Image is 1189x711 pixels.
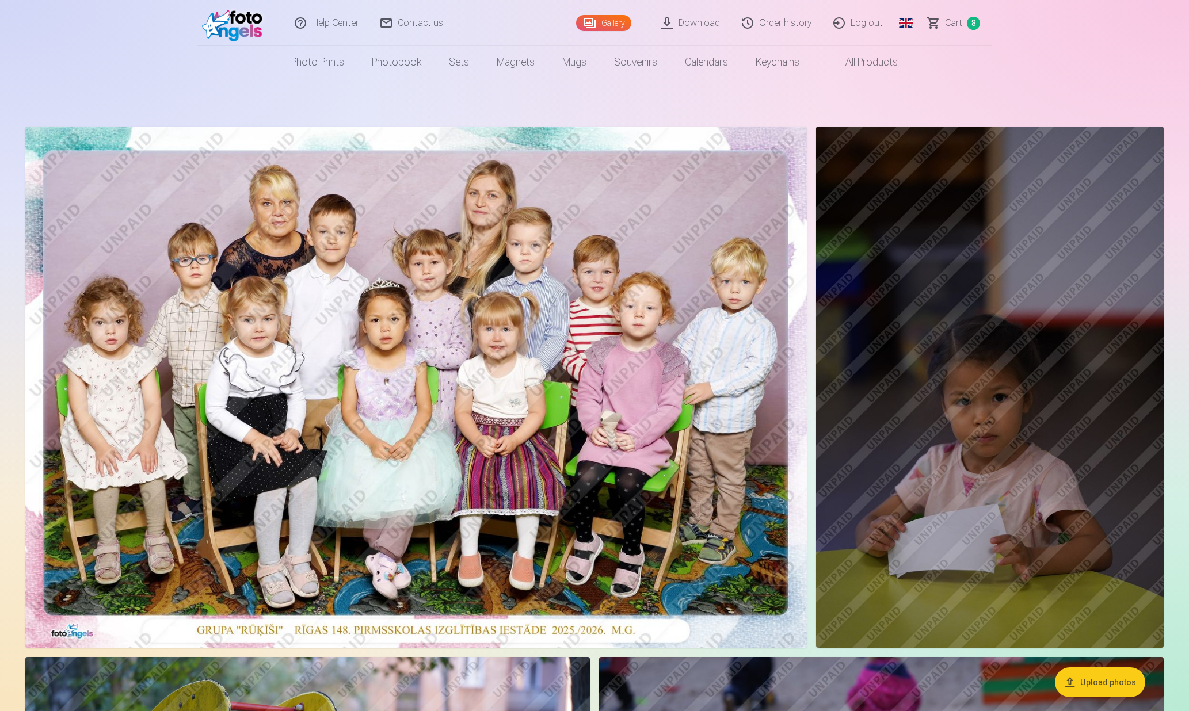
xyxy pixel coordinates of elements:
a: Mugs [548,46,600,78]
a: Magnets [483,46,548,78]
span: 8 [967,17,980,30]
a: All products [813,46,912,78]
a: Photo prints [277,46,358,78]
a: Souvenirs [600,46,671,78]
a: Photobook [358,46,435,78]
a: Calendars [671,46,742,78]
a: Gallery [576,15,631,31]
img: /fa1 [202,5,268,41]
a: Keychains [742,46,813,78]
span: Сart [945,16,962,30]
a: Sets [435,46,483,78]
button: Upload photos [1055,667,1145,697]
